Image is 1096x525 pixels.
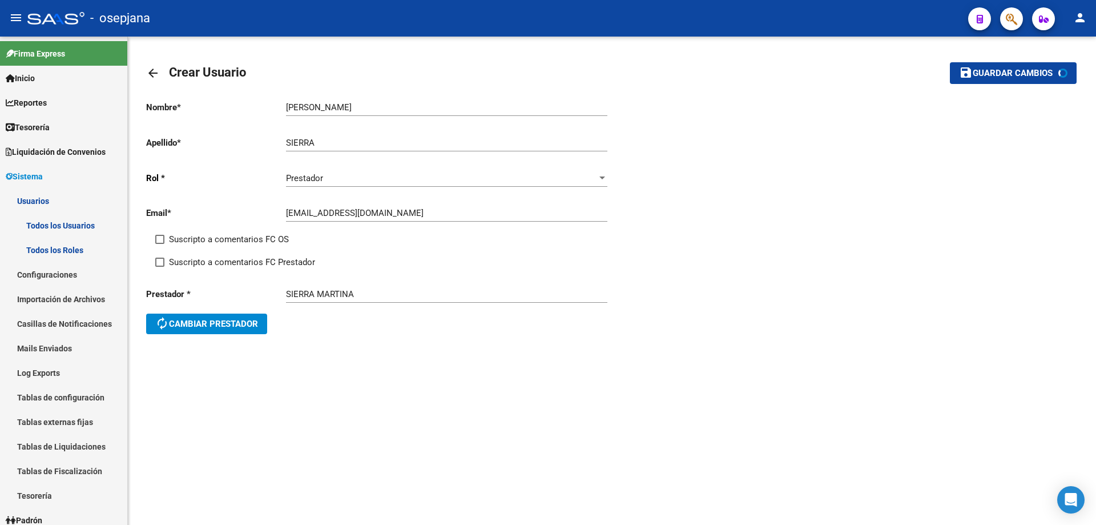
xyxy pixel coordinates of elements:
[169,255,315,269] span: Suscripto a comentarios FC Prestador
[6,97,47,109] span: Reportes
[169,233,289,246] span: Suscripto a comentarios FC OS
[146,101,286,114] p: Nombre
[146,288,286,300] p: Prestador *
[90,6,150,31] span: - osepjana
[155,316,169,330] mat-icon: autorenew
[9,11,23,25] mat-icon: menu
[169,65,246,79] span: Crear Usuario
[6,47,65,60] span: Firma Express
[1057,486,1085,514] div: Open Intercom Messenger
[6,170,43,183] span: Sistema
[155,319,258,329] span: Cambiar prestador
[286,173,323,183] span: Prestador
[6,72,35,85] span: Inicio
[146,66,160,80] mat-icon: arrow_back
[973,69,1053,79] span: Guardar cambios
[1073,11,1087,25] mat-icon: person
[950,62,1077,83] button: Guardar cambios
[146,207,286,219] p: Email
[6,146,106,158] span: Liquidación de Convenios
[146,137,286,149] p: Apellido
[146,314,267,334] button: Cambiar prestador
[959,66,973,79] mat-icon: save
[6,121,50,134] span: Tesorería
[146,172,286,185] p: Rol *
